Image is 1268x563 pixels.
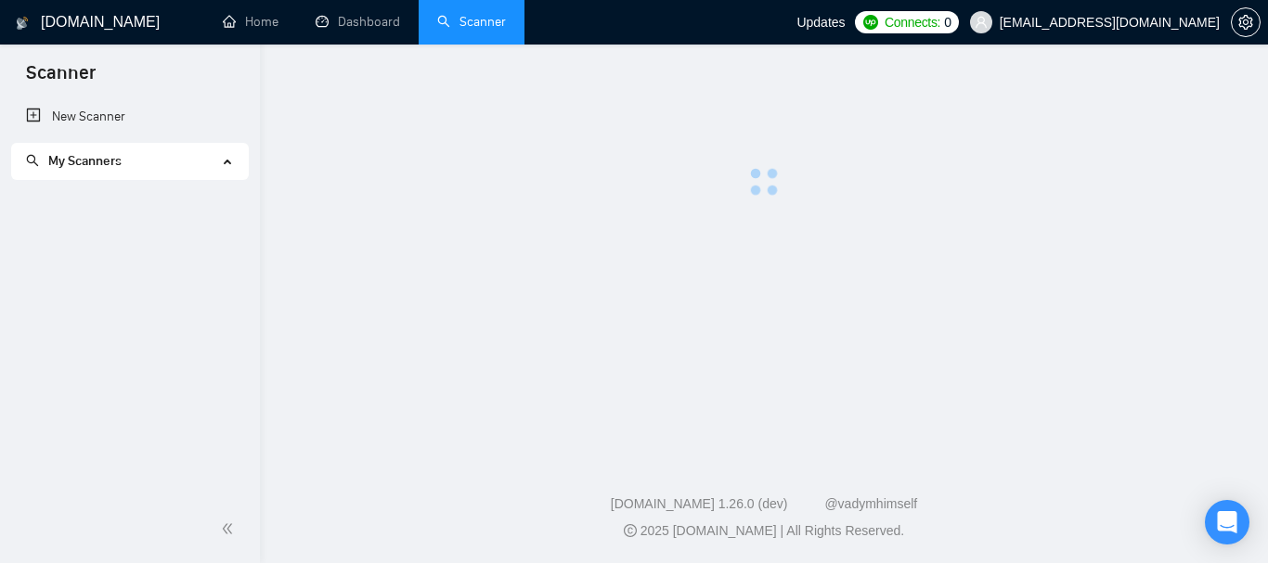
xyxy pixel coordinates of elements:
span: Updates [796,15,845,30]
span: double-left [221,519,239,538]
a: dashboardDashboard [316,14,400,30]
span: user [975,16,988,29]
a: @vadymhimself [824,496,917,511]
span: Scanner [11,59,110,98]
span: My Scanners [48,153,122,169]
span: copyright [624,524,637,537]
li: New Scanner [11,98,248,135]
img: upwork-logo.png [863,15,878,30]
span: My Scanners [26,153,122,169]
a: [DOMAIN_NAME] 1.26.0 (dev) [611,496,788,511]
span: setting [1232,15,1260,30]
span: 0 [944,12,951,32]
a: homeHome [223,14,278,30]
div: Open Intercom Messenger [1205,500,1249,544]
span: Connects: [885,12,940,32]
button: setting [1231,7,1261,37]
a: New Scanner [26,98,233,135]
a: setting [1231,15,1261,30]
a: searchScanner [437,14,506,30]
span: search [26,154,39,167]
img: logo [16,8,29,38]
div: 2025 [DOMAIN_NAME] | All Rights Reserved. [275,521,1253,541]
